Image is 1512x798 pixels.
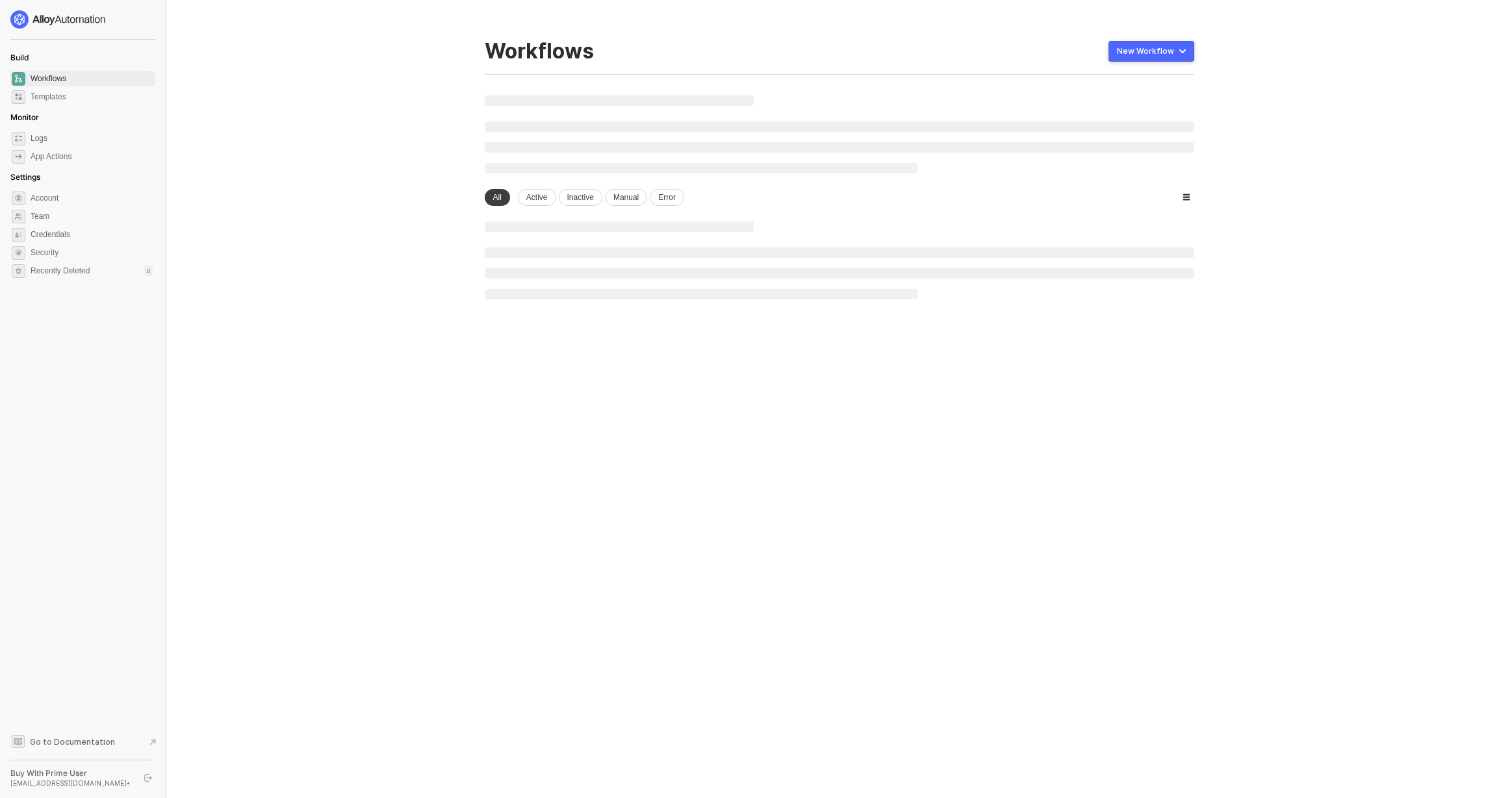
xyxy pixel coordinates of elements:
[31,71,153,86] span: Workflows
[485,189,510,206] div: All
[1117,46,1174,56] div: New Workflow
[12,72,25,86] span: dashboard
[30,736,115,747] span: Go to Documentation
[10,734,156,749] a: Knowledge Base
[518,189,556,206] div: Active
[31,227,153,242] span: Credentials
[559,189,602,206] div: Inactive
[12,210,25,223] span: team
[144,266,153,276] div: 0
[10,779,133,788] div: [EMAIL_ADDRESS][DOMAIN_NAME] •
[12,228,25,242] span: credentials
[10,768,133,779] div: Buy With Prime User
[12,150,25,164] span: icon-app-actions
[12,735,25,748] span: documentation
[1108,41,1194,62] button: New Workflow
[10,53,29,62] span: Build
[10,10,107,29] img: logo
[10,172,40,182] span: Settings
[31,266,90,277] span: Recently Deleted
[12,192,25,205] span: settings
[485,39,594,64] div: Workflows
[650,189,684,206] div: Error
[605,189,647,206] div: Manual
[146,736,159,749] span: document-arrow
[31,190,153,206] span: Account
[31,89,153,105] span: Templates
[10,112,39,122] span: Monitor
[12,90,25,104] span: marketplace
[10,10,155,29] a: logo
[31,151,71,162] div: App Actions
[31,245,153,260] span: Security
[12,246,25,260] span: security
[31,208,153,224] span: Team
[144,774,152,782] span: logout
[31,131,153,146] span: Logs
[12,132,25,145] span: icon-logs
[12,264,25,278] span: settings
